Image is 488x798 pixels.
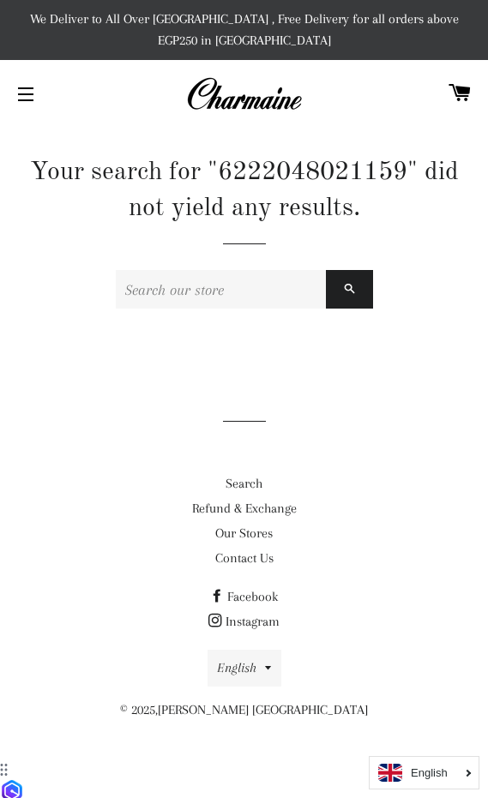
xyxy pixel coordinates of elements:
a: Facebook [210,589,278,604]
a: Refund & Exchange [192,501,297,516]
a: [PERSON_NAME] [GEOGRAPHIC_DATA] [158,702,368,717]
p: © 2025, [13,699,475,721]
img: Charmaine Egypt [186,75,302,113]
a: Search [226,476,262,491]
i: English [411,767,448,778]
a: Instagram [208,614,280,629]
button: English [208,650,281,687]
input: Search our store [116,270,326,309]
a: Our Stores [215,525,273,541]
a: Contact Us [215,550,274,566]
a: English [378,764,470,782]
h1: Your search for "6222048021159" did not yield any results. [13,154,475,226]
